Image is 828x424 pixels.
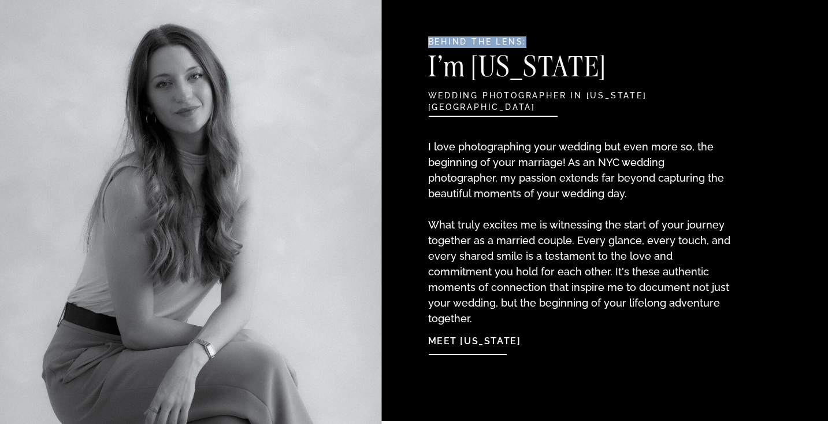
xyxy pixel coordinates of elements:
h2: wedding photographer in [US_STATE][GEOGRAPHIC_DATA] [428,90,674,103]
h3: I'm [US_STATE] [428,53,680,87]
h2: Behind the Lens: [428,36,674,49]
p: I love photographing your wedding but even more so, the beginning of your marriage! As an NYC wed... [428,139,734,303]
a: Meet [US_STATE] [428,326,554,351]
